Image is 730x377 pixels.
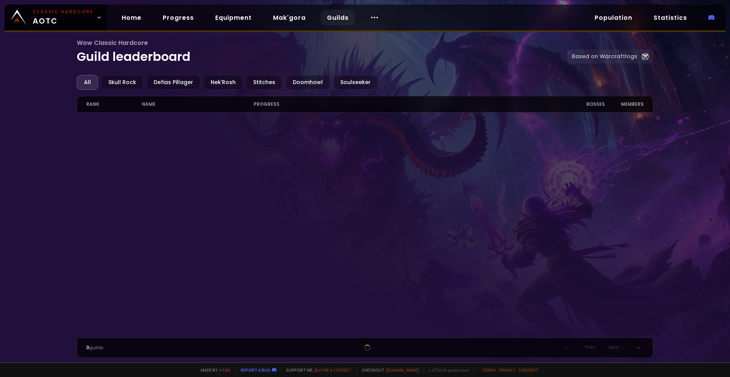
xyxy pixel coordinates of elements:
a: Progress [157,10,200,25]
a: Mak'gora [267,10,312,25]
a: Guilds [321,10,355,25]
a: Equipment [209,10,258,25]
span: Prev [585,344,595,351]
div: guilds [86,344,226,351]
div: Defias Pillager [146,75,200,90]
div: Skull Rock [101,75,143,90]
div: Stitches [246,75,282,90]
span: Next [609,344,619,351]
span: AOTC [33,8,94,27]
div: Doomhowl [286,75,330,90]
span: Made by [196,367,230,373]
div: rank [86,96,142,112]
small: Classic Hardcore [33,8,94,15]
a: Report a bug [241,367,270,373]
a: Privacy [499,367,515,373]
div: name [142,96,253,112]
div: progress [254,96,560,112]
div: Nek'Rosh [203,75,243,90]
span: Wow Classic Hardcore [77,38,568,48]
a: [DOMAIN_NAME] [386,367,419,373]
a: Statistics [647,10,693,25]
h1: Guild leaderboard [77,38,568,66]
span: 0 [86,344,89,351]
img: Warcraftlog [642,53,649,60]
span: Support me, [281,367,352,373]
a: Population [589,10,638,25]
a: a fan [219,367,230,373]
span: v. d752d5 - production [424,367,469,373]
div: All [77,75,98,90]
a: Based on Warcraftlogs [567,49,653,64]
a: Home [116,10,148,25]
div: Soulseeker [333,75,378,90]
div: Bosses [560,96,605,112]
a: Terms [482,367,496,373]
a: Consent [518,367,538,373]
span: Checkout [357,367,419,373]
a: Buy me a coffee [314,367,352,373]
a: Classic HardcoreAOTC [5,5,106,30]
div: members [605,96,644,112]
